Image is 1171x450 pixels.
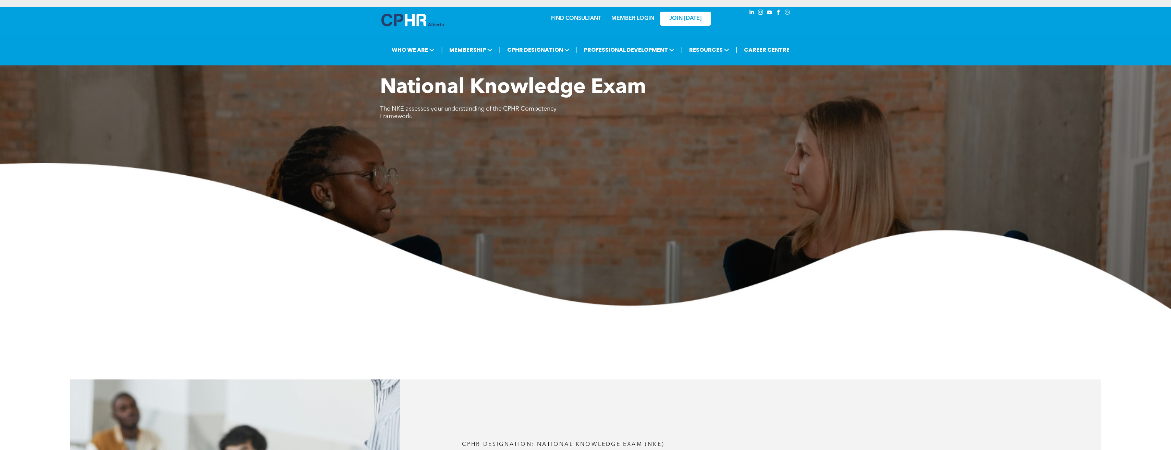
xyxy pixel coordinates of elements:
[380,77,646,98] span: National Knowledge Exam
[687,43,731,56] span: RESOURCES
[775,9,782,18] a: facebook
[381,14,444,26] img: A blue and white logo for cp alberta
[611,16,654,21] a: MEMBER LOGIN
[736,43,737,57] li: |
[766,9,773,18] a: youtube
[380,106,557,120] span: The NKE assesses your understanding of the CPHR Competency Framework.
[551,16,601,21] a: FIND CONSULTANT
[681,43,683,57] li: |
[462,442,664,447] span: CPHR DESIGNATION: National Knowledge Exam (NKE)
[441,43,443,57] li: |
[784,9,791,18] a: Social network
[748,9,756,18] a: linkedin
[582,43,676,56] span: PROFESSIONAL DEVELOPMENT
[390,43,437,56] span: WHO WE ARE
[757,9,765,18] a: instagram
[447,43,495,56] span: MEMBERSHIP
[576,43,578,57] li: |
[499,43,501,57] li: |
[669,15,702,22] span: JOIN [DATE]
[660,12,711,26] a: JOIN [DATE]
[505,43,572,56] span: CPHR DESIGNATION
[742,43,792,56] a: CAREER CENTRE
